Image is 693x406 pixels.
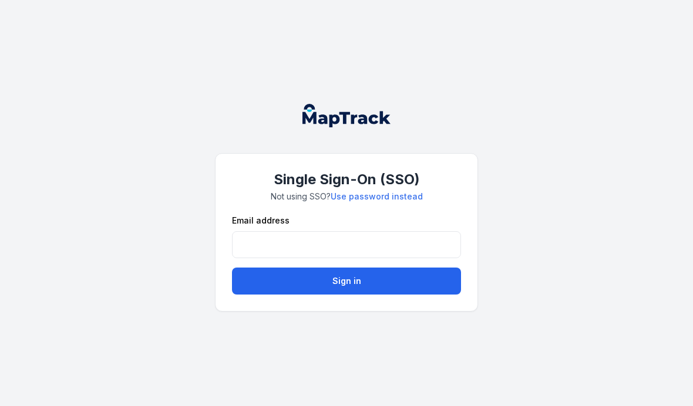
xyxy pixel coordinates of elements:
nav: Global [284,104,409,127]
span: Not using SSO? [271,191,423,201]
label: Email address [232,215,290,226]
h1: Single Sign-On (SSO) [232,170,461,189]
button: Sign in [232,268,461,295]
a: Use password instead [331,191,423,202]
